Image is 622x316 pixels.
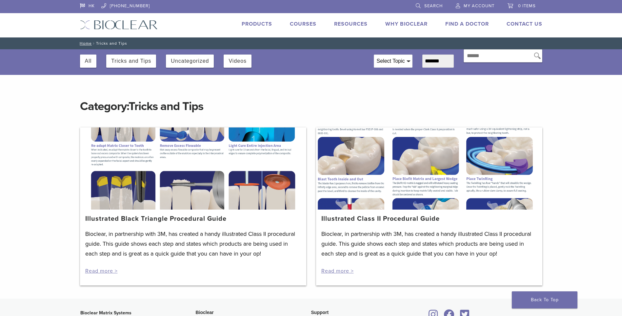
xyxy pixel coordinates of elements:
button: Tricks and Tips [111,55,151,68]
a: Home [78,41,92,46]
button: Videos [229,55,247,68]
span: 0 items [518,3,536,9]
a: Courses [290,21,316,27]
img: Bioclear [80,20,158,30]
a: Products [242,21,272,27]
span: / [92,42,96,45]
a: Illustrated Black Triangle Procedural Guide [85,215,227,223]
a: Contact Us [507,21,542,27]
a: Read more > [85,268,118,274]
a: Resources [334,21,368,27]
span: My Account [464,3,494,9]
span: Support [311,310,329,315]
button: Uncategorized [171,55,209,68]
a: Why Bioclear [385,21,428,27]
a: Find A Doctor [445,21,489,27]
p: Bioclear, in partnership with 3M, has created a handy illustrated Class II procedural guide. This... [85,229,301,259]
p: Bioclear, in partnership with 3M, has created a handy illustrated Class II procedural guide. This... [321,229,537,259]
a: Illustrated Class II Procedural Guide [321,215,440,223]
a: Back To Top [512,291,577,308]
span: Bioclear [196,310,214,315]
h1: Category: [80,85,542,114]
span: Tricks and Tips [129,99,203,113]
strong: Bioclear Matrix Systems [80,310,131,316]
a: Read more > [321,268,354,274]
nav: Tricks and Tips [75,37,547,49]
button: All [85,55,92,68]
div: Select Topic [374,55,412,67]
span: Search [424,3,443,9]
